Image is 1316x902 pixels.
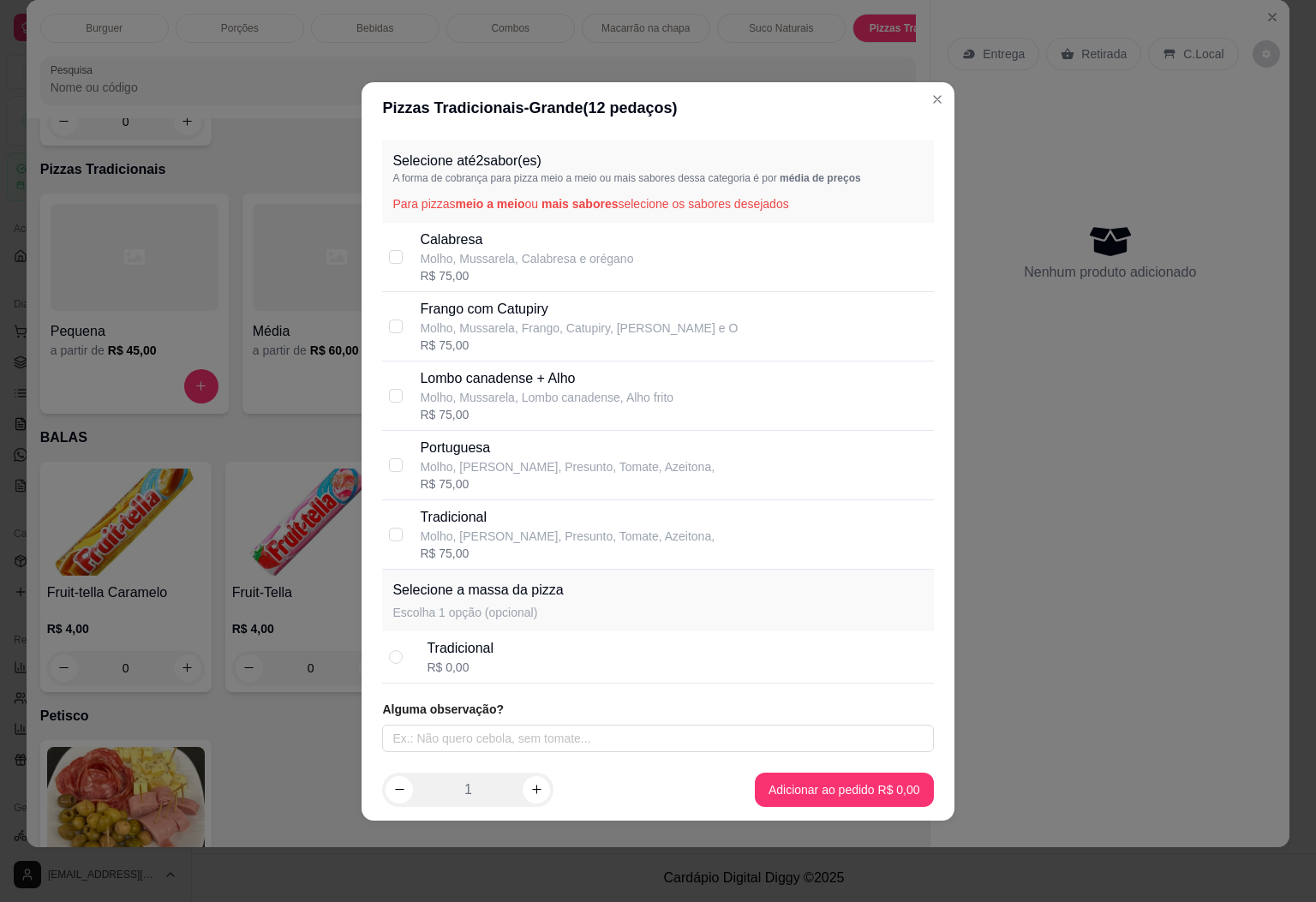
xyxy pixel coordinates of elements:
p: Para pizzas ou selecione os sabores desejados [392,195,923,212]
span: meio a meio [456,197,525,211]
p: Calabresa [420,230,633,250]
button: increase-product-quantity [523,776,550,803]
div: R$ 75,00 [420,545,715,562]
p: Molho, [PERSON_NAME], Presunto, Tomate, Azeitona, [420,528,715,545]
button: Close [924,86,951,113]
div: R$ 0,00 [427,659,493,676]
p: 1 [464,780,472,800]
p: Tradicional [420,507,715,528]
span: média de preços [780,172,861,184]
p: Portuguesa [420,438,715,458]
p: Molho, Mussarela, Frango, Catupiry, [PERSON_NAME] e O [420,320,738,337]
p: A forma de cobrança para pizza meio a meio ou mais sabores dessa categoria é por [392,171,923,185]
div: Pizzas Tradicionais - Grande ( 12 pedaços) [382,96,933,120]
span: mais sabores [541,197,619,211]
p: Molho, Mussarela, Calabresa e orégano [420,250,633,267]
div: R$ 75,00 [420,475,715,493]
p: Frango com Catupiry [420,299,738,320]
div: R$ 75,00 [420,267,633,284]
div: R$ 75,00 [420,337,738,354]
p: Escolha 1 opção (opcional) [392,604,563,621]
button: Adicionar ao pedido R$ 0,00 [755,773,934,807]
button: decrease-product-quantity [386,776,413,803]
p: Lombo canadense + Alho [420,368,673,389]
p: Selecione a massa da pizza [392,580,563,600]
p: Selecione até 2 sabor(es) [392,151,923,171]
div: R$ 75,00 [420,406,673,423]
p: Molho, Mussarela, Lombo canadense, Alho frito [420,389,673,406]
p: Molho, [PERSON_NAME], Presunto, Tomate, Azeitona, [420,458,715,475]
input: Ex.: Não quero cebola, sem tomate... [382,725,933,752]
article: Alguma observação? [382,701,933,718]
div: Tradicional [427,638,493,659]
